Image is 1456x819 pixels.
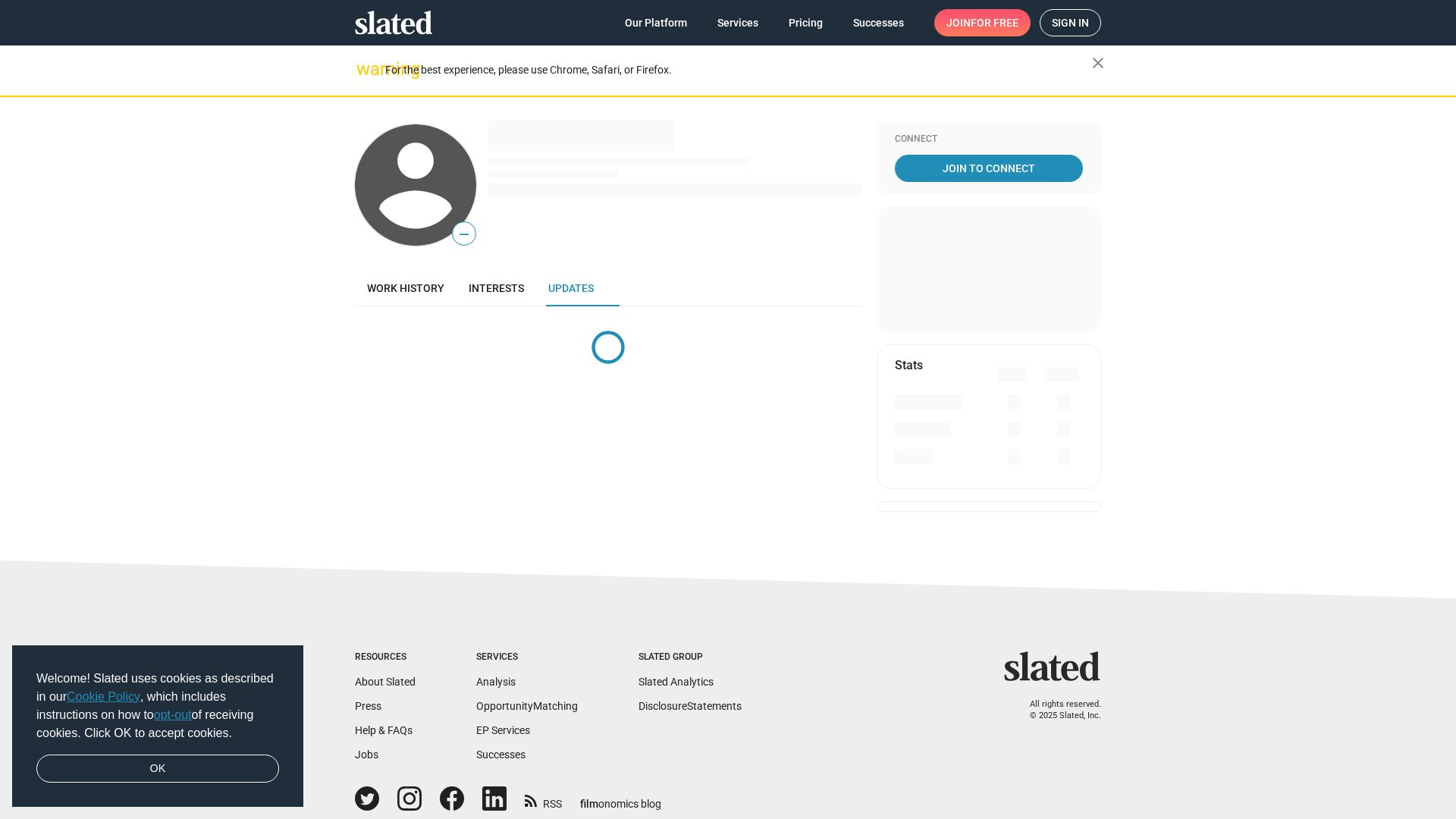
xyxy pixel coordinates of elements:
mat-card-title: Stats [895,357,923,373]
div: Resources [355,651,416,664]
mat-icon: warning [356,60,375,78]
div: Services [476,651,578,664]
a: Work history [355,270,457,306]
a: opt-out [154,708,192,721]
a: DisclosureStatements [639,700,742,712]
a: EP Services [476,724,530,736]
div: cookieconsent [12,645,303,808]
a: Slated Analytics [639,676,714,688]
a: Interests [457,270,536,306]
span: Updates [548,282,594,294]
a: Services [705,9,770,36]
div: For the best experience, please use Chrome, Safari, or Firefox. [385,60,1092,80]
span: film [580,798,598,810]
p: All rights reserved. © 2025 Slated, Inc. [1014,699,1101,721]
span: Join [946,9,1018,36]
a: Jobs [355,748,378,761]
div: Slated Group [639,651,742,664]
span: Successes [853,9,904,36]
span: Pricing [789,9,823,36]
span: for free [971,9,1018,36]
a: Sign in [1040,9,1101,36]
span: Welcome! Slated uses cookies as described in our , which includes instructions on how to of recei... [36,670,279,742]
a: Help & FAQs [355,724,413,736]
a: Successes [841,9,916,36]
span: Work history [367,282,444,294]
a: Press [355,700,381,712]
a: OpportunityMatching [476,700,578,712]
a: Pricing [777,9,835,36]
mat-icon: close [1089,54,1107,72]
a: Joinfor free [934,9,1031,36]
a: Analysis [476,676,516,688]
a: Updates [536,270,606,306]
div: Connect [895,133,1083,146]
a: Our Platform [613,9,699,36]
span: Services [717,9,758,36]
a: RSS [525,788,562,811]
a: Join To Connect [895,155,1083,182]
span: Sign in [1052,10,1089,36]
a: Successes [476,748,526,761]
span: Our Platform [625,9,687,36]
a: About Slated [355,676,416,688]
a: dismiss cookie message [36,755,279,783]
a: filmonomics blog [580,785,661,811]
span: — [453,224,475,244]
span: Join To Connect [898,155,1080,182]
span: Interests [469,282,524,294]
a: Cookie Policy [67,690,140,703]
